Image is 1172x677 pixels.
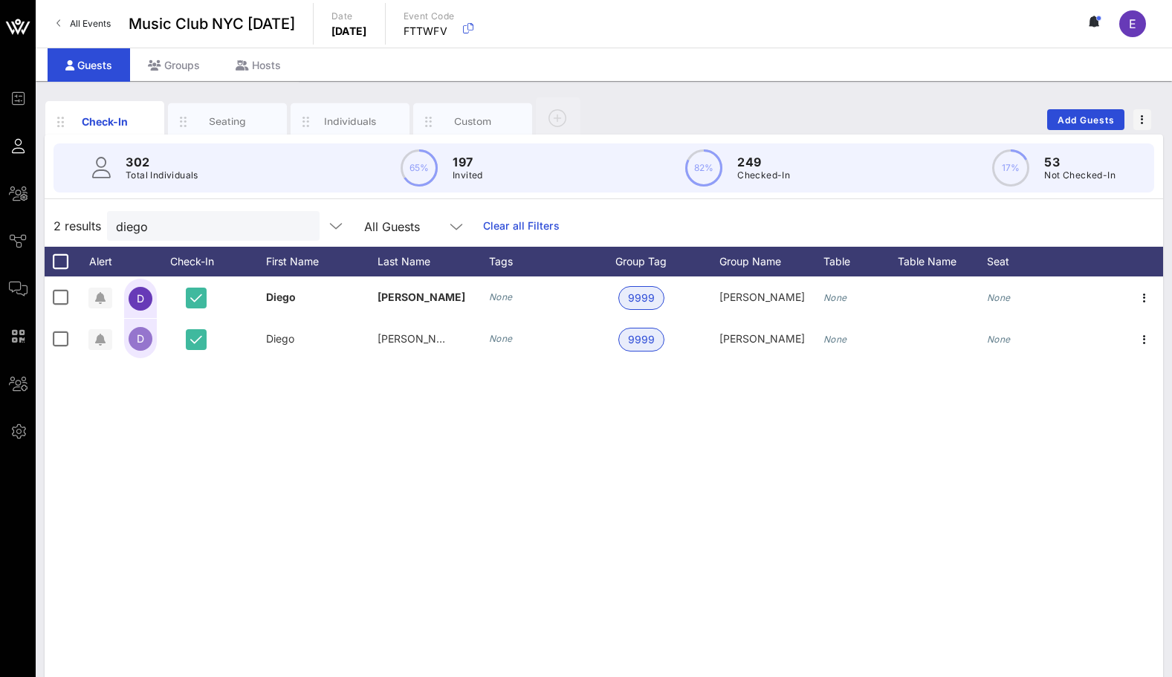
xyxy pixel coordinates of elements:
[719,332,805,345] span: [PERSON_NAME]
[364,220,420,233] div: All Guests
[719,291,805,303] span: [PERSON_NAME]
[130,48,218,82] div: Groups
[628,287,655,309] span: 9999
[1044,153,1116,171] p: 53
[987,292,1011,303] i: None
[898,247,987,276] div: Table Name
[719,247,823,276] div: Group Name
[404,24,455,39] p: FTTWFV
[82,247,119,276] div: Alert
[137,292,144,305] span: D
[54,217,101,235] span: 2 results
[378,247,489,276] div: Last Name
[218,48,299,82] div: Hosts
[266,332,294,345] span: Diego
[615,247,719,276] div: Group Tag
[331,24,367,39] p: [DATE]
[823,334,847,345] i: None
[737,168,790,183] p: Checked-In
[48,48,130,82] div: Guests
[453,153,483,171] p: 197
[453,168,483,183] p: Invited
[72,114,138,129] div: Check-In
[1119,10,1146,37] div: E
[162,247,236,276] div: Check-In
[266,247,378,276] div: First Name
[266,291,296,303] span: Diego
[195,114,261,129] div: Seating
[1047,109,1124,130] button: Add Guests
[489,247,615,276] div: Tags
[70,18,111,29] span: All Events
[628,328,655,351] span: 9999
[126,168,198,183] p: Total Individuals
[404,9,455,24] p: Event Code
[823,292,847,303] i: None
[355,211,474,241] div: All Guests
[737,153,790,171] p: 249
[1057,114,1116,126] span: Add Guests
[483,218,560,234] a: Clear all Filters
[137,332,144,345] span: D
[48,12,120,36] a: All Events
[129,13,295,35] span: Music Club NYC [DATE]
[317,114,383,129] div: Individuals
[1129,16,1136,31] span: E
[987,247,1061,276] div: Seat
[126,153,198,171] p: 302
[823,247,898,276] div: Table
[987,334,1011,345] i: None
[331,9,367,24] p: Date
[440,114,506,129] div: Custom
[489,291,513,302] i: None
[378,291,465,303] span: [PERSON_NAME]
[378,332,463,345] span: [PERSON_NAME]
[489,333,513,344] i: None
[1044,168,1116,183] p: Not Checked-In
